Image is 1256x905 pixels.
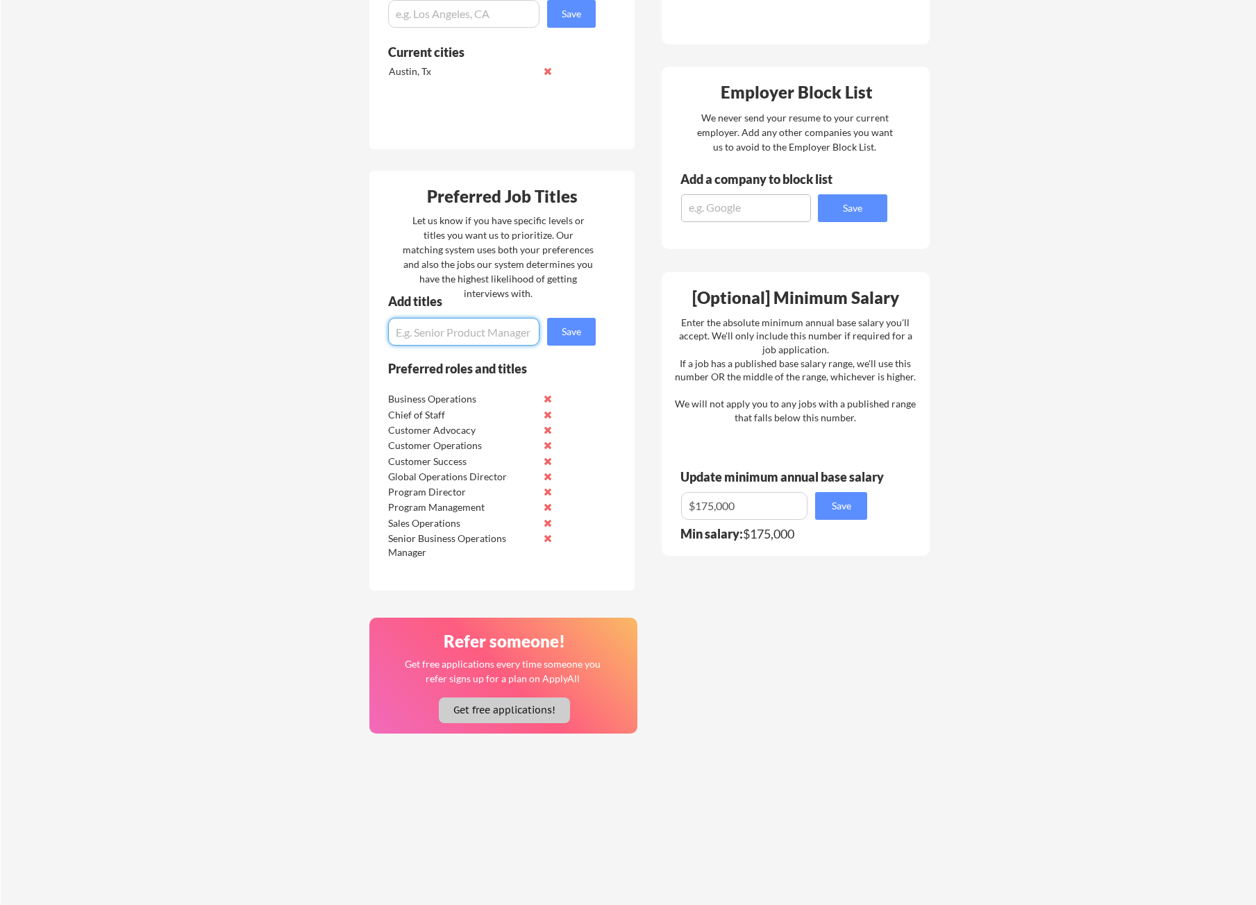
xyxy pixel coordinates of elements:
[388,470,535,484] div: Global Operations Director
[818,194,887,222] button: Save
[388,362,577,375] div: Preferred roles and titles
[815,492,867,520] button: Save
[696,110,894,154] div: We never send your resume to your current employer. Add any other companies you want us to avoid ...
[388,516,535,530] div: Sales Operations
[388,46,580,58] div: Current cities
[389,65,535,78] div: Austin, Tx
[681,492,807,520] input: E.g. $100,000
[373,188,631,205] div: Preferred Job Titles
[439,697,570,723] button: Get free applications!
[388,439,535,453] div: Customer Operations
[375,633,633,650] div: Refer someone!
[675,316,916,425] div: Enter the absolute minimum annual base salary you'll accept. We'll only include this number if re...
[388,455,535,468] div: Customer Success
[388,485,535,499] div: Program Director
[680,471,889,483] div: Update minimum annual base salary
[388,318,539,346] input: E.g. Senior Product Manager
[388,295,584,307] div: Add titles
[680,526,743,541] strong: Min salary:
[388,500,535,514] div: Program Management
[388,392,535,406] div: Business Operations
[667,84,926,101] div: Employer Block List
[388,408,535,422] div: Chief of Staff
[547,318,596,346] button: Save
[680,527,876,540] div: $175,000
[388,423,535,437] div: Customer Advocacy
[388,532,535,559] div: Senior Business Operations Manager
[403,213,594,301] div: Let us know if you have specific levels or titles you want us to prioritize. Our matching system ...
[680,173,854,185] div: Add a company to block list
[403,657,601,686] div: Get free applications every time someone you refer signs up for a plan on ApplyAll
[667,289,925,306] div: [Optional] Minimum Salary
